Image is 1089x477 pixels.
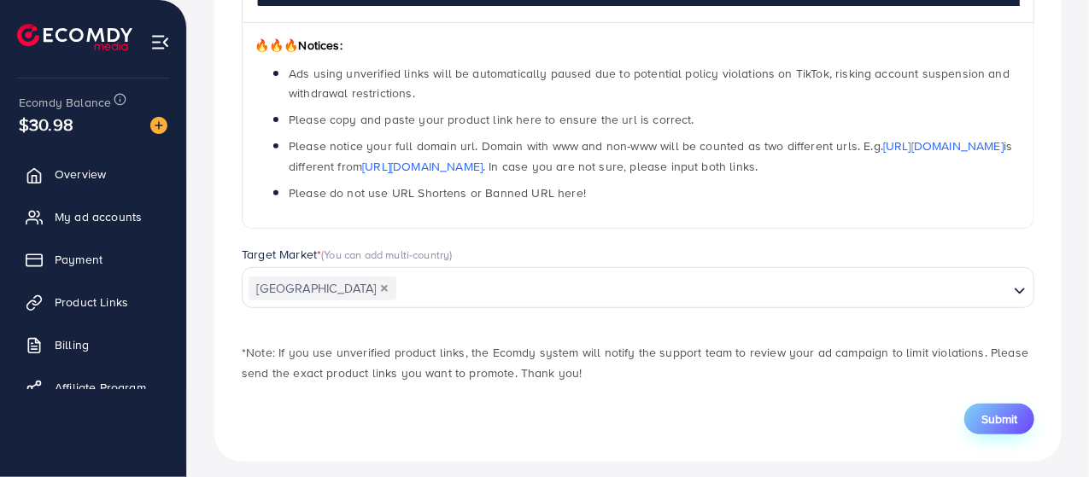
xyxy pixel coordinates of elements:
[19,94,111,111] span: Ecomdy Balance
[242,267,1034,308] div: Search for option
[289,184,586,201] span: Please do not use URL Shortens or Banned URL here!
[13,242,173,276] a: Payment
[55,208,142,225] span: My ad accounts
[150,32,170,52] img: menu
[1016,400,1076,464] iframe: Chat
[398,276,1007,302] input: Search for option
[289,65,1010,102] span: Ads using unverified links will be automatically paused due to potential policy violations on Tik...
[255,37,343,54] span: Notices:
[13,285,173,319] a: Product Links
[55,379,146,396] span: Affiliate Program
[321,247,452,262] span: (You can add multi-country)
[242,246,453,263] label: Target Market
[13,370,173,404] a: Affiliate Program
[13,328,173,362] a: Billing
[13,200,173,234] a: My ad accounts
[55,294,128,311] span: Product Links
[380,284,389,293] button: Deselect Pakistan
[289,137,1012,174] span: Please notice your full domain url. Domain with www and non-www will be counted as two different ...
[55,336,89,353] span: Billing
[13,157,173,191] a: Overview
[289,111,694,128] span: Please copy and paste your product link here to ensure the url is correct.
[362,158,483,175] a: [URL][DOMAIN_NAME]
[242,342,1034,383] p: *Note: If you use unverified product links, the Ecomdy system will notify the support team to rev...
[964,404,1034,434] button: Submit
[19,112,73,137] span: $30.98
[883,137,1004,154] a: [URL][DOMAIN_NAME]
[17,24,132,50] img: logo
[981,410,1017,428] span: Submit
[150,117,167,134] img: image
[55,166,106,183] span: Overview
[255,37,298,54] span: 🔥🔥🔥
[55,251,102,268] span: Payment
[249,276,396,300] span: [GEOGRAPHIC_DATA]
